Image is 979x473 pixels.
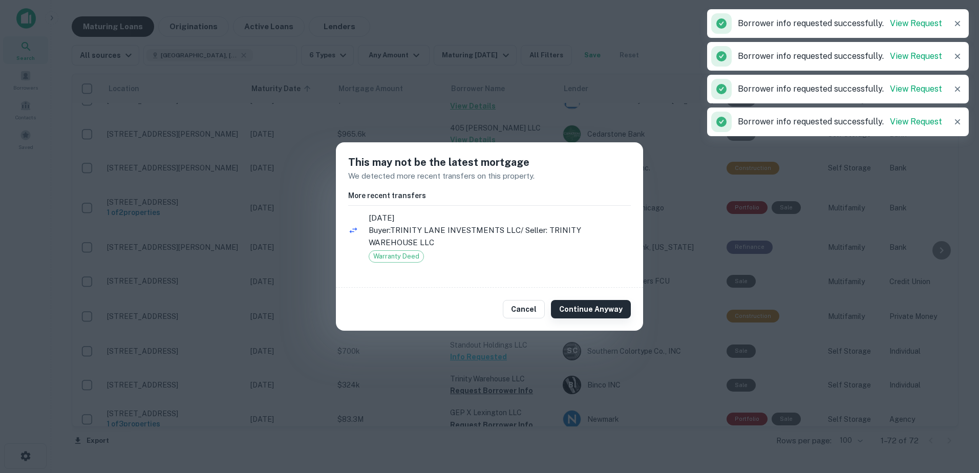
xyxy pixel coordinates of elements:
[890,18,942,28] a: View Request
[890,84,942,94] a: View Request
[348,190,631,201] h6: More recent transfers
[503,300,545,318] button: Cancel
[928,391,979,440] iframe: Chat Widget
[738,50,942,62] p: Borrower info requested successfully.
[738,17,942,30] p: Borrower info requested successfully.
[369,224,631,248] p: Buyer: TRINITY LANE INVESTMENTS LLC / Seller: TRINITY WAREHOUSE LLC
[890,51,942,61] a: View Request
[369,212,631,224] span: [DATE]
[738,116,942,128] p: Borrower info requested successfully.
[348,170,631,182] p: We detected more recent transfers on this property.
[369,250,424,263] div: Warranty Deed
[369,251,423,262] span: Warranty Deed
[890,117,942,126] a: View Request
[551,300,631,318] button: Continue Anyway
[738,83,942,95] p: Borrower info requested successfully.
[348,155,631,170] h5: This may not be the latest mortgage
